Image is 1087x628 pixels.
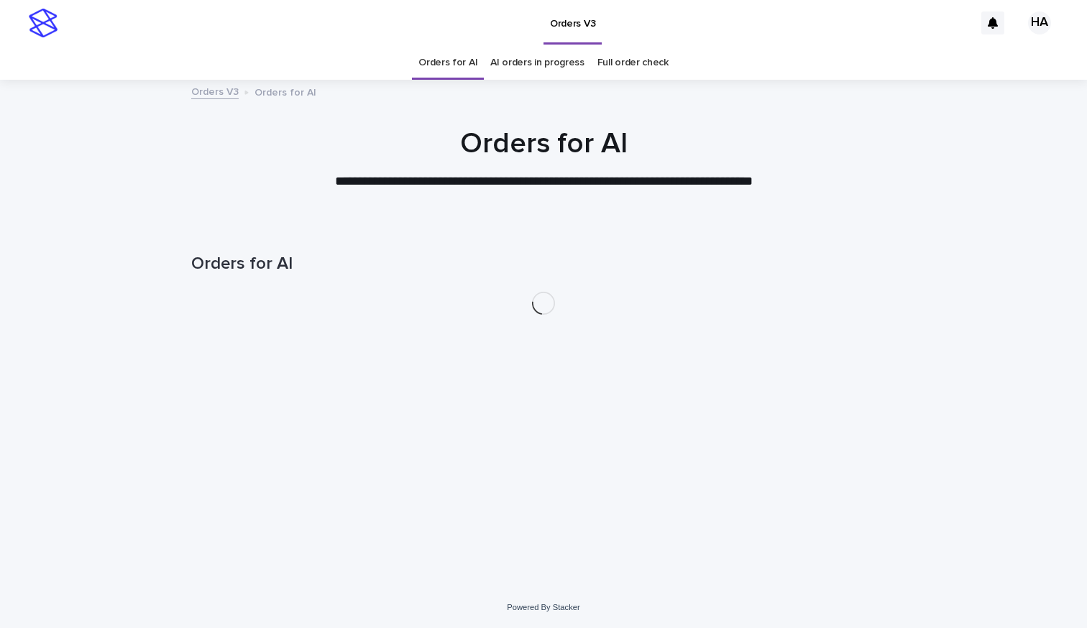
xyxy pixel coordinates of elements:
a: Orders for AI [418,46,477,80]
h1: Orders for AI [191,126,896,161]
p: Orders for AI [254,83,316,99]
a: Powered By Stacker [507,603,579,611]
a: Full order check [597,46,669,80]
a: AI orders in progress [490,46,584,80]
div: HA [1028,11,1051,34]
a: Orders V3 [191,83,239,99]
img: stacker-logo-s-only.png [29,9,58,37]
h1: Orders for AI [191,254,896,274]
